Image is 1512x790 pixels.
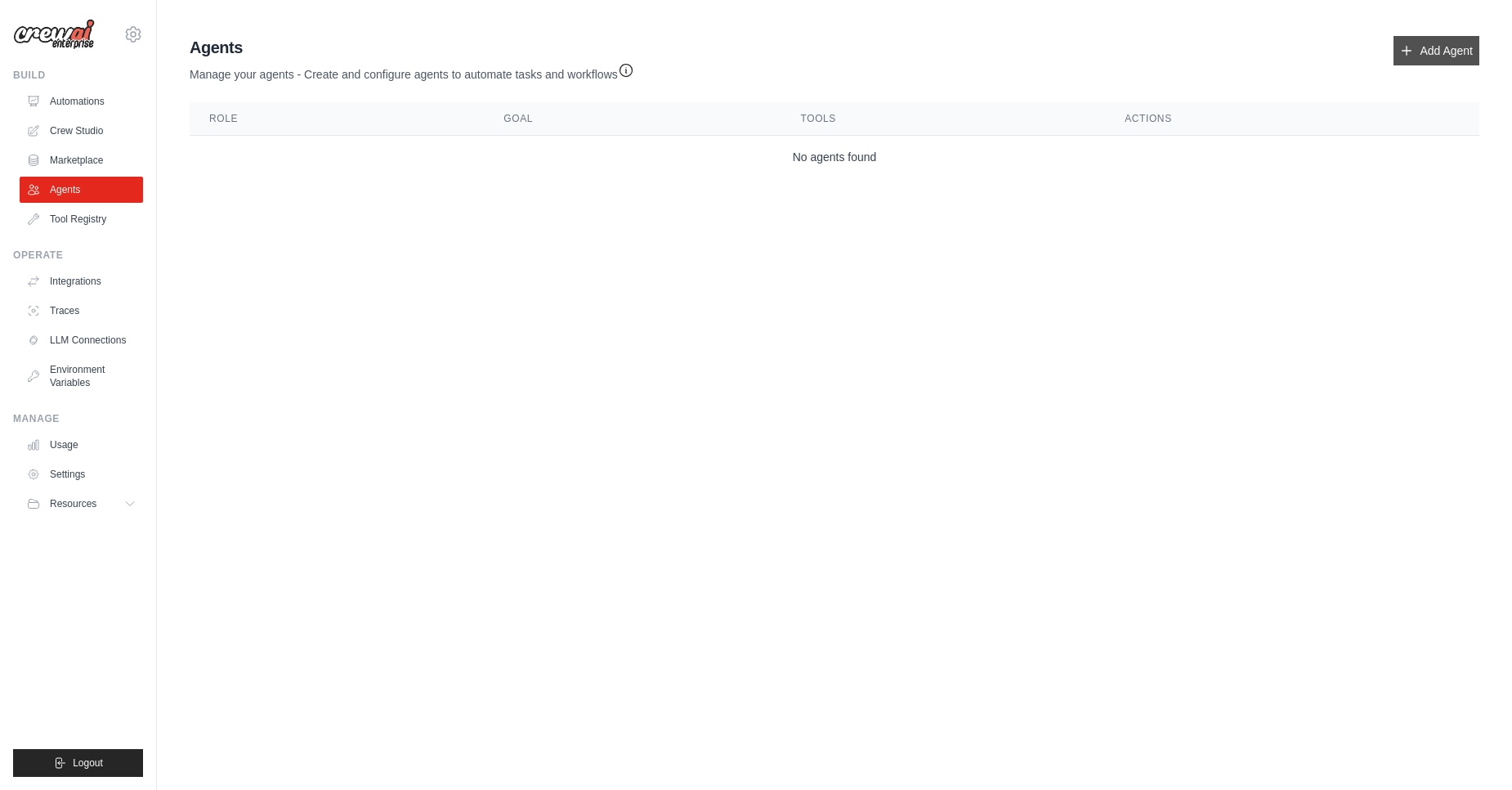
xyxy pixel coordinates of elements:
th: Actions [1105,102,1479,136]
a: Usage [20,432,143,458]
th: Role [190,102,484,136]
button: Logout [13,749,143,777]
a: Environment Variables [20,357,143,396]
button: Resources [20,491,143,517]
th: Goal [484,102,781,136]
a: Settings [20,461,143,487]
a: Agents [20,177,143,203]
span: Logout [73,756,103,770]
div: Build [13,69,143,82]
h2: Agents [190,36,634,59]
a: Traces [20,298,143,324]
a: LLM Connections [20,327,143,353]
th: Tools [781,102,1106,136]
img: Logo [13,19,95,50]
a: Add Agent [1393,36,1479,65]
a: Marketplace [20,147,143,173]
a: Crew Studio [20,118,143,144]
a: Integrations [20,268,143,294]
td: No agents found [190,136,1479,179]
div: Manage [13,412,143,425]
p: Manage your agents - Create and configure agents to automate tasks and workflows [190,59,634,83]
span: Resources [50,497,96,510]
div: Operate [13,249,143,262]
a: Automations [20,88,143,114]
a: Tool Registry [20,206,143,232]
